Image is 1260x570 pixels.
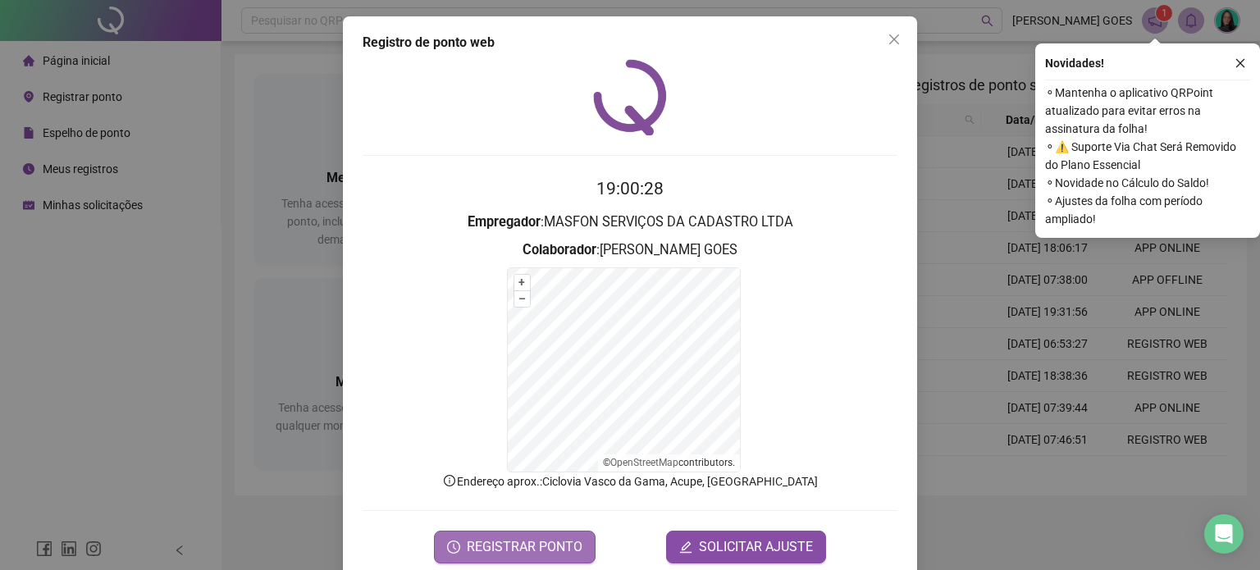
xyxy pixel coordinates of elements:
span: ⚬ Novidade no Cálculo do Saldo! [1045,174,1250,192]
h3: : MASFON SERVIÇOS DA CADASTRO LTDA [363,212,897,233]
h3: : [PERSON_NAME] GOES [363,239,897,261]
li: © contributors. [603,457,735,468]
button: – [514,291,530,307]
span: close [1235,57,1246,69]
span: REGISTRAR PONTO [467,537,582,557]
span: ⚬ ⚠️ Suporte Via Chat Será Removido do Plano Essencial [1045,138,1250,174]
p: Endereço aprox. : Ciclovia Vasco da Gama, Acupe, [GEOGRAPHIC_DATA] [363,472,897,490]
button: Close [881,26,907,52]
strong: Colaborador [523,242,596,258]
button: REGISTRAR PONTO [434,531,596,563]
div: Registro de ponto web [363,33,897,52]
span: close [888,33,901,46]
button: editSOLICITAR AJUSTE [666,531,826,563]
strong: Empregador [468,214,541,230]
span: Novidades ! [1045,54,1104,72]
a: OpenStreetMap [610,457,678,468]
span: ⚬ Ajustes da folha com período ampliado! [1045,192,1250,228]
span: clock-circle [447,540,460,554]
span: info-circle [442,473,457,488]
span: ⚬ Mantenha o aplicativo QRPoint atualizado para evitar erros na assinatura da folha! [1045,84,1250,138]
div: Open Intercom Messenger [1204,514,1244,554]
span: SOLICITAR AJUSTE [699,537,813,557]
img: QRPoint [593,59,667,135]
span: edit [679,540,692,554]
button: + [514,275,530,290]
time: 19:00:28 [596,179,664,198]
